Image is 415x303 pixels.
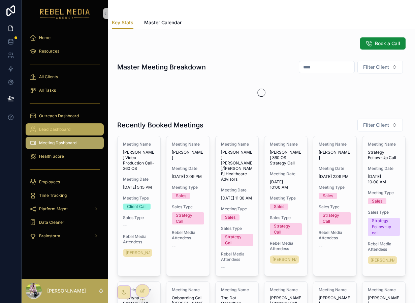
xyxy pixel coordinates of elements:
[47,287,86,294] p: [PERSON_NAME]
[123,234,155,245] span: Rebel Media Attendess
[368,174,400,185] span: [DATE] 10:00 AM
[368,166,400,171] span: Meeting Date
[319,243,323,249] span: --
[176,193,186,199] div: Sales
[172,204,204,210] span: Sales Type
[123,195,155,201] span: Meeting Type
[360,37,406,50] button: Book a Call
[123,223,127,229] span: --
[363,122,389,128] span: Filter Client
[123,177,155,182] span: Meeting Date
[39,88,56,93] span: All Tasks
[176,212,200,224] div: Strategy Call
[26,203,104,215] a: Platform Mgmt
[39,220,64,225] span: Data Cleaner
[372,198,382,204] div: Sales
[368,190,400,195] span: Meeting Type
[172,287,204,293] span: Meeting Name
[26,71,104,83] a: All Clients
[368,150,400,160] span: Strategy Follow-Up Call
[375,40,400,47] span: Book a Call
[39,154,64,159] span: Health Score
[319,142,351,147] span: Meeting Name
[221,195,253,201] span: [DATE] 11:30 AM
[319,230,351,241] span: Rebel Media Attendess
[126,250,150,255] span: [PERSON_NAME]
[319,204,351,210] span: Sales Type
[215,136,259,276] a: Meeting Name[PERSON_NAME] [PERSON_NAME]/[PERSON_NAME] Healthcare AdvisorsMeeting Date[DATE] 11:30...
[39,49,59,54] span: Resources
[166,136,210,276] a: Meeting Name[PERSON_NAME]Meeting Date[DATE] 2:09 PMMeeting TypeSalesSales TypeStrategy CallRebel ...
[26,189,104,202] a: Time Tracking
[371,257,394,263] span: [PERSON_NAME]
[112,17,133,29] a: Key Stats
[274,223,298,235] div: Strategy Call
[323,193,333,199] div: Sales
[274,204,284,210] div: Sales
[144,17,182,30] a: Master Calendar
[357,119,403,131] button: Select Button
[39,206,68,212] span: Platform Mgmt
[270,142,302,147] span: Meeting Name
[221,226,253,231] span: Sales Type
[270,215,302,220] span: Sales Type
[117,136,161,276] a: Meeting Name[PERSON_NAME] Video Production Call- 360 OSMeeting Date[DATE] 5:15 PMMeeting TypeClie...
[319,150,351,160] span: [PERSON_NAME]
[357,61,403,73] button: Select Button
[273,257,296,262] span: [PERSON_NAME]
[39,233,60,239] span: Brainstorm
[323,212,347,224] div: Strategy Call
[40,8,90,19] img: App logo
[26,216,104,229] a: Data Cleaner
[26,150,104,162] a: Health Score
[270,179,302,190] span: [DATE] 10:00 AM
[270,287,302,293] span: Meeting Name
[221,287,253,293] span: Meeting Name
[225,214,235,220] div: Sales
[319,185,351,190] span: Meeting Type
[372,218,396,236] div: Strategy Follow-up call
[172,185,204,190] span: Meeting Type
[117,62,206,72] h1: Master Meeting Breakdown
[368,287,400,293] span: Meeting Name
[117,120,203,130] h1: Recently Booked Meetings
[26,176,104,188] a: Employees
[221,150,253,182] span: [PERSON_NAME] [PERSON_NAME]/[PERSON_NAME] Healthcare Advisors
[26,137,104,149] a: Meeting Dashboard
[39,127,70,132] span: Lead Dashboard
[270,255,299,264] a: [PERSON_NAME]
[22,27,108,251] div: scrollable content
[172,142,204,147] span: Meeting Name
[123,150,155,171] span: [PERSON_NAME] Video Production Call- 360 OS
[123,215,155,220] span: Sales Type
[39,35,51,40] span: Home
[221,265,225,270] span: --
[172,174,204,179] span: [DATE] 2:09 PM
[363,64,389,70] span: Filter Client
[368,256,397,264] a: [PERSON_NAME]
[172,166,204,171] span: Meeting Date
[26,84,104,96] a: All Tasks
[368,142,400,147] span: Meeting Name
[319,166,351,171] span: Meeting Date
[127,204,147,210] div: Client Call
[26,45,104,57] a: Resources
[270,195,302,201] span: Meeting Type
[221,206,253,212] span: Meeting Type
[144,19,182,26] span: Master Calendar
[39,140,76,146] span: Meeting Dashboard
[123,142,155,147] span: Meeting Name
[112,19,133,26] span: Key Stats
[39,179,60,185] span: Employees
[39,113,79,119] span: Outreach Dashboard
[172,243,176,249] span: --
[39,193,67,198] span: Time Tracking
[221,187,253,193] span: Meeting Date
[270,171,302,177] span: Meeting Date
[319,287,351,293] span: Meeting Name
[221,251,253,262] span: Rebel Media Attendess
[368,210,400,215] span: Sales Type
[225,234,249,246] div: Strategy Call
[26,110,104,122] a: Outreach Dashboard
[26,32,104,44] a: Home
